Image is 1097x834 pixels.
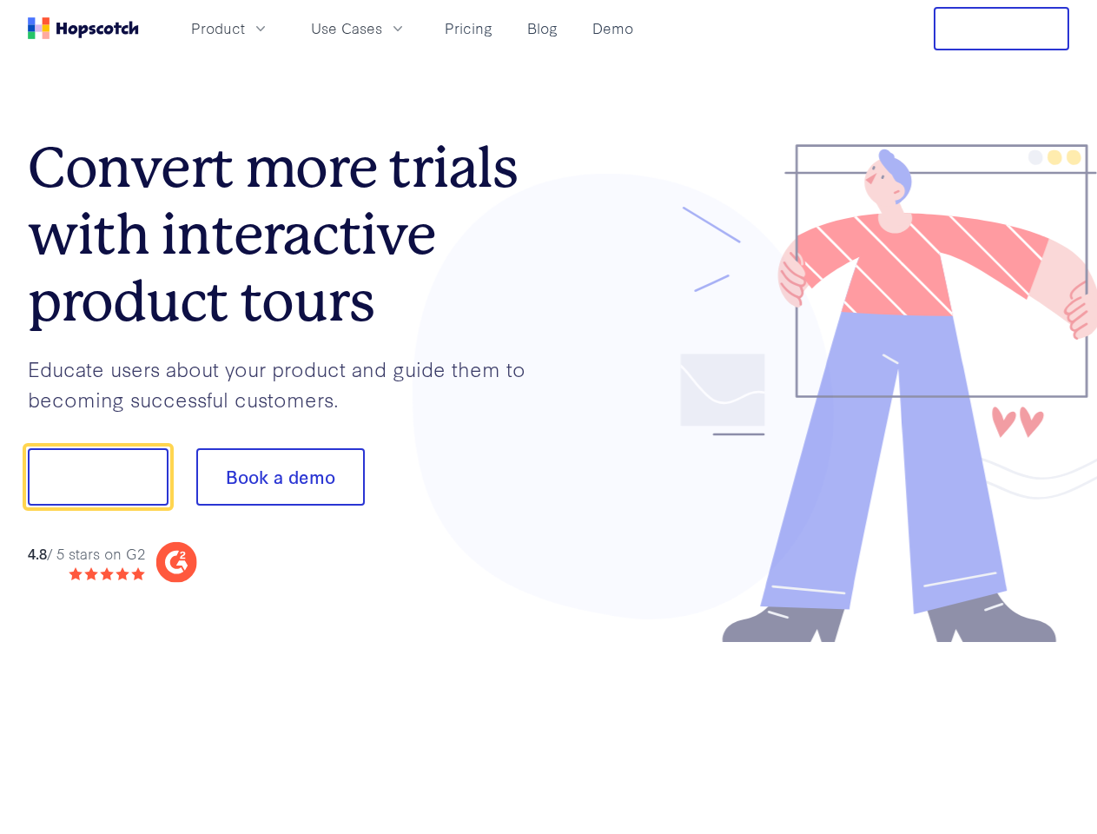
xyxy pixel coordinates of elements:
[28,448,169,506] button: Show me!
[311,17,382,39] span: Use Cases
[934,7,1069,50] button: Free Trial
[28,135,549,334] h1: Convert more trials with interactive product tours
[520,14,565,43] a: Blog
[28,542,145,564] div: / 5 stars on G2
[28,17,139,39] a: Home
[301,14,417,43] button: Use Cases
[196,448,365,506] button: Book a demo
[28,542,47,562] strong: 4.8
[585,14,640,43] a: Demo
[181,14,280,43] button: Product
[28,354,549,414] p: Educate users about your product and guide them to becoming successful customers.
[438,14,499,43] a: Pricing
[191,17,245,39] span: Product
